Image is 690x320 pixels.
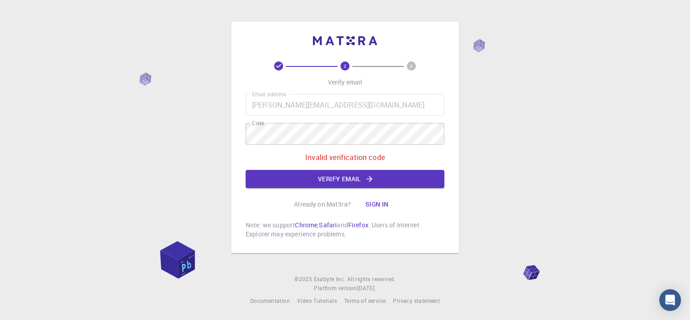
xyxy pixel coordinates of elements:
[295,221,317,229] a: Chrome
[393,296,440,306] a: Privacy statement
[348,221,368,229] a: Firefox
[357,284,376,292] span: [DATE] .
[358,195,396,213] button: Sign in
[305,152,385,163] p: Invalid verification code
[410,63,413,69] text: 3
[314,275,345,282] span: Exabyte Inc.
[297,296,337,306] a: Video Tutorials
[314,275,345,284] a: Exabyte Inc.
[344,296,386,306] a: Terms of service
[347,275,396,284] span: All rights reserved.
[344,63,346,69] text: 2
[250,297,290,304] span: Documentation
[246,221,444,239] p: Note: we support , and . Users of Internet Explorer may experience problems.
[250,296,290,306] a: Documentation
[344,297,386,304] span: Terms of service
[246,170,444,188] button: Verify email
[294,200,351,209] p: Already on Mat3ra?
[357,284,376,293] a: [DATE].
[328,78,363,87] p: Verify email
[297,297,337,304] span: Video Tutorials
[314,284,357,293] span: Platform version
[393,297,440,304] span: Privacy statement
[252,90,286,98] label: Email address
[252,119,264,127] label: Code
[319,221,337,229] a: Safari
[294,275,313,284] span: © 2025
[659,289,681,311] div: Open Intercom Messenger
